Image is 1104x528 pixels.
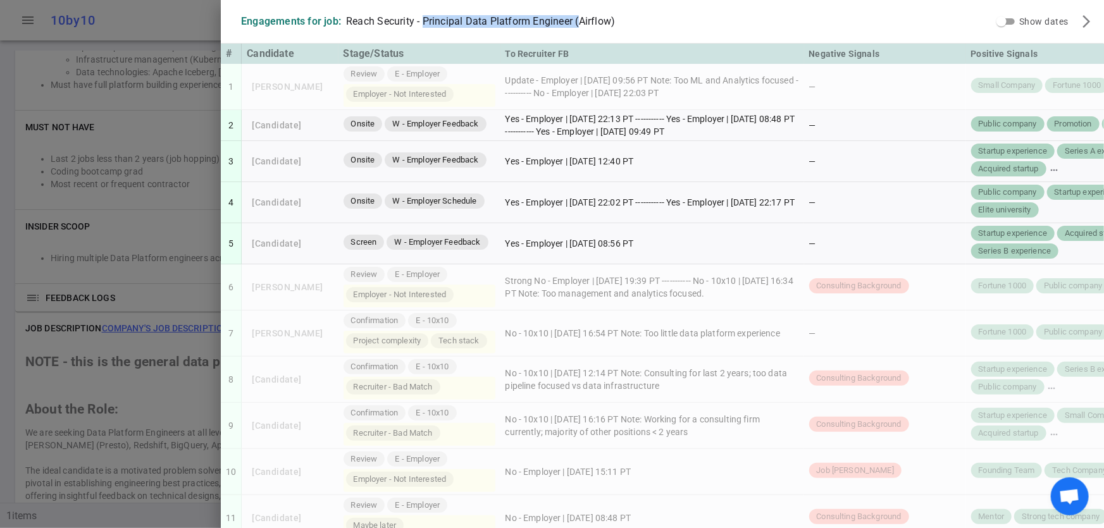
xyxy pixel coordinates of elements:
[349,89,452,101] span: Employer - Not Interested
[411,361,454,373] span: E - 10x10
[338,44,500,64] th: Stage/Status
[974,427,1044,439] span: Acquired startup
[500,264,804,310] td: Strong No - Employer | [DATE] 19:39 PT ----------- No - 10x10 | [DATE] 16:34 PT Note: Too managem...
[974,410,1053,422] span: Startup experience
[411,315,454,327] span: E - 10x10
[1019,16,1069,27] span: Show dates
[349,335,426,347] span: Project complexity
[387,118,483,130] span: W - Employer Feedback
[974,204,1036,216] span: Elite university
[221,141,242,182] td: 3
[1050,118,1097,130] span: Promotion
[809,155,961,168] div: —
[221,449,242,495] td: 10
[389,236,485,249] span: W - Employer Feedback
[433,335,485,347] span: Tech stack
[390,453,445,465] span: E - Employer
[221,64,242,110] td: 1
[500,141,804,182] td: Yes - Employer | [DATE] 12:40 PT
[390,500,445,512] span: E - Employer
[809,196,961,209] div: —
[812,511,907,523] span: Consulting Background
[974,465,1040,477] span: Founding Team
[242,44,338,64] th: Candidate
[221,264,242,310] td: 6
[974,163,1044,175] span: Acquired startup
[221,110,242,141] td: 2
[390,269,445,281] span: E - Employer
[349,474,452,486] span: Employer - Not Interested
[974,228,1053,240] span: Startup experience
[812,419,907,431] span: Consulting Background
[809,327,961,340] div: —
[812,465,900,477] span: Job [PERSON_NAME]
[1049,429,1059,439] span: more_horiz
[500,310,804,357] td: No - 10x10 | [DATE] 16:54 PT Note: Too little data platform experience
[974,326,1032,338] span: Fortune 1000
[387,195,481,207] span: W - Employer Schedule
[221,182,242,223] td: 4
[241,15,341,28] div: Engagements for job:
[1047,383,1057,393] span: more_horiz
[411,407,454,419] span: E - 10x10
[346,361,404,373] span: Confirmation
[974,145,1053,157] span: Startup experience
[346,15,615,28] div: Reach Security - Principal Data Platform Engineer (Airflow)
[221,223,242,264] td: 5
[500,403,804,449] td: No - 10x10 | [DATE] 16:16 PT Note: Working for a consulting firm currently; majority of other pos...
[346,315,404,327] span: Confirmation
[809,46,961,61] div: Negative Signals
[505,46,799,61] div: To Recruiter FB
[349,289,452,301] span: Employer - Not Interested
[346,236,382,249] span: Screen
[812,372,907,384] span: Consulting Background
[974,245,1057,257] span: Series B experience
[500,449,804,495] td: No - Employer | [DATE] 15:11 PT
[346,154,380,166] span: Onsite
[809,80,961,93] div: —
[1049,165,1059,175] span: more_horiz
[349,427,438,439] span: Recruiter - Bad Match
[346,269,383,281] span: Review
[974,381,1042,393] span: Public company
[346,118,380,130] span: Onsite
[387,154,483,166] span: W - Employer Feedback
[974,511,1010,523] span: Mentor
[349,381,438,393] span: Recruiter - Bad Match
[500,223,804,264] td: Yes - Employer | [DATE] 08:56 PT
[1051,477,1089,515] div: Open chat
[500,182,804,223] td: Yes - Employer | [DATE] 22:02 PT ----------- Yes - Employer | [DATE] 22:17 PT
[390,68,445,80] span: E - Employer
[812,280,907,292] span: Consulting Background
[500,64,804,110] td: Update - Employer | [DATE] 09:56 PT Note: Too ML and Analytics focused ----------- No - Employer ...
[974,80,1041,92] span: Small Company
[500,357,804,403] td: No - 10x10 | [DATE] 12:14 PT Note: Consulting for last 2 years; too data pipeline focused vs data...
[500,110,804,141] td: Yes - Employer | [DATE] 22:13 PT ----------- Yes - Employer | [DATE] 08:48 PT ----------- Yes - E...
[221,310,242,357] td: 7
[809,237,961,250] div: —
[221,403,242,449] td: 9
[974,364,1053,376] span: Startup experience
[221,44,242,64] th: #
[221,357,242,403] td: 8
[346,68,383,80] span: Review
[974,187,1042,199] span: Public company
[809,119,961,132] div: —
[346,453,383,465] span: Review
[346,407,404,419] span: Confirmation
[974,118,1042,130] span: Public company
[974,280,1032,292] span: Fortune 1000
[346,195,380,207] span: Onsite
[1079,14,1094,29] span: arrow_forward_ios
[346,500,383,512] span: Review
